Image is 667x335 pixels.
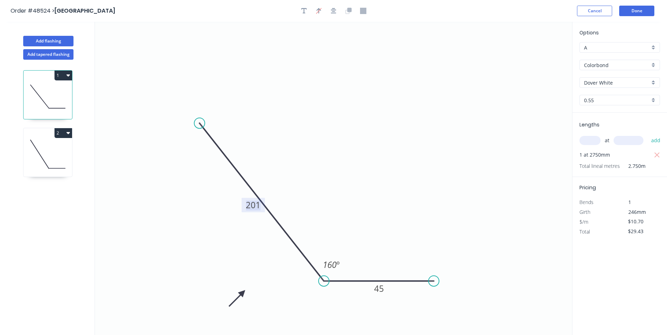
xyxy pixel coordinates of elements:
tspan: 45 [374,283,384,294]
svg: 0 [95,22,572,335]
span: [GEOGRAPHIC_DATA] [54,7,115,15]
span: Pricing [579,184,596,191]
tspan: 201 [246,199,261,211]
tspan: 160 [323,259,336,270]
span: 1 at 2750mm [579,150,610,160]
span: at [605,136,609,145]
span: Bends [579,199,594,205]
button: Cancel [577,6,612,16]
input: Colour [584,79,650,86]
input: Material [584,61,650,69]
span: Total lineal metres [579,161,620,171]
button: 1 [54,71,72,80]
tspan: º [336,259,340,270]
span: Girth [579,209,590,215]
span: 246mm [628,209,646,215]
button: add [648,134,664,146]
span: Total [579,228,590,235]
input: Price level [584,44,650,51]
button: Add tapered flashing [23,49,73,60]
span: 1 [628,199,631,205]
input: Thickness [584,97,650,104]
button: Done [619,6,654,16]
span: Options [579,29,599,36]
span: $/m [579,218,588,225]
span: 2.750m [620,161,646,171]
span: Order #48524 > [11,7,54,15]
button: 2 [54,128,72,138]
span: Lengths [579,121,599,128]
button: Add flashing [23,36,73,46]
